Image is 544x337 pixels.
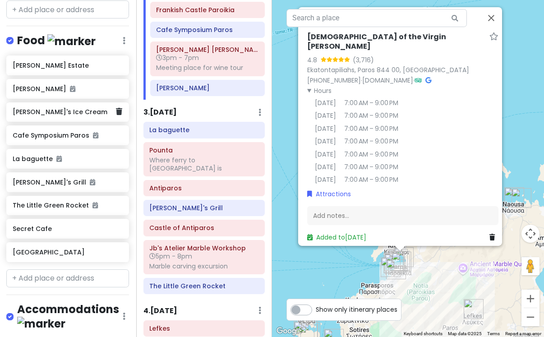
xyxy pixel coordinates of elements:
small: 7:00 AM – 9:00 PM [344,136,398,146]
i: Added to itinerary [56,156,62,162]
i: Added to itinerary [93,132,98,138]
div: Apollon Garden Restaurant [384,254,404,273]
h6: Frankish Castle Paroikia [156,6,258,14]
a: Ekatontapiliahs, Paros 844 00, [GEOGRAPHIC_DATA] [307,65,469,74]
i: Added to itinerary [70,86,75,92]
i: Added to itinerary [92,202,98,208]
h6: La baguette [13,155,122,163]
h6: George's Grill [149,204,258,212]
a: Added to[DATE] [307,232,366,241]
h6: The Little Green Rocket [149,282,258,290]
h6: Lefkes [149,324,258,332]
h6: Cafe Symposium Paros [156,26,258,34]
h6: Christou Konstantopoulos 2, Paros 844 00, Greece [156,46,258,54]
small: 7:00 AM – 9:00 PM [344,123,398,133]
h6: [GEOGRAPHIC_DATA] [13,248,122,256]
a: Terms [487,331,500,336]
div: Oasis Hotel Paros [388,249,408,269]
small: [DATE] [315,123,336,133]
span: 3pm - 7pm [156,53,199,62]
small: [DATE] [315,149,336,159]
div: 4.8 [307,55,321,65]
a: Delete place [489,232,498,242]
h6: The Little Green Rocket [13,201,122,209]
h6: [PERSON_NAME] Estate [13,61,122,69]
button: Close [480,7,502,28]
small: 7:00 AM – 9:00 PM [344,111,398,120]
div: Cafe Symposium Paros [388,251,408,271]
div: (3,716) [353,55,374,65]
div: Archaeological Museum of Paros [392,252,411,272]
h6: 3 . [DATE] [143,108,177,117]
div: Lefkes [464,299,484,319]
h6: Secret Cafe [13,225,122,233]
h6: [DEMOGRAPHIC_DATA] of the Virgin [PERSON_NAME] [307,32,486,51]
i: Tripadvisor [415,77,422,83]
div: Meeting place for wine tour [156,64,258,72]
h6: Jb's Atelier Marble Workshop [149,244,258,252]
span: Show only itinerary places [316,305,397,314]
button: Keyboard shortcuts [404,331,443,337]
h6: Bountaraki [156,84,258,92]
small: [DATE] [315,97,336,107]
button: Zoom in [521,290,539,308]
div: Bountaraki [381,257,401,277]
div: Frankish Castle Paroikia [385,251,405,271]
a: Report a map error [505,331,541,336]
button: Zoom out [521,308,539,326]
a: Attractions [307,189,351,199]
small: [DATE] [315,162,336,171]
h6: [PERSON_NAME] [13,85,122,93]
div: The Little Green Rocket [394,247,414,267]
input: + Add place or address [6,0,129,18]
input: + Add place or address [6,269,129,287]
small: [DATE] [315,111,336,120]
button: Drag Pegman onto the map to open Street View [521,257,539,275]
small: 7:00 AM – 9:00 PM [344,175,398,185]
a: Delete place [116,106,122,118]
i: Google Maps [425,77,431,83]
i: Added to itinerary [90,179,95,185]
div: Marble carving excursion [149,262,258,270]
h6: La baguette [149,126,258,134]
h4: Food [17,33,96,48]
h6: Antiparos [149,184,258,192]
small: 7:00 AM – 9:00 PM [344,97,398,107]
h6: 4 . [DATE] [143,306,177,316]
h6: Cafe Symposium Paros [13,131,122,139]
div: · · [307,32,498,185]
div: La baguette [386,259,406,279]
small: 7:00 AM – 9:00 PM [344,149,398,159]
h6: [PERSON_NAME]'s Grill [13,178,122,186]
input: Search a place [286,9,467,27]
h6: Castle of Antiparos [149,224,258,232]
summary: Hours [307,85,498,95]
div: Secret Cafe [383,253,403,273]
small: 7:00 AM – 9:00 PM [344,162,398,171]
div: Moraitis Estate [512,188,531,208]
img: marker [47,34,96,48]
h4: Accommodations [17,302,123,331]
h6: [PERSON_NAME]'s Ice Cream [13,108,116,116]
span: Map data ©2025 [448,331,482,336]
a: Star place [489,32,498,42]
div: Holy Shrine of the Virgin Mary Ekatontapyliani [390,251,410,271]
button: Map camera controls [521,225,539,243]
div: Where ferry to [GEOGRAPHIC_DATA] is [149,156,258,172]
small: [DATE] [315,175,336,185]
h6: Pounta [149,146,258,154]
div: Add notes... [307,206,498,225]
a: [PHONE_NUMBER] [307,75,361,84]
img: Google [274,325,304,337]
a: Open this area in Google Maps (opens a new window) [274,325,304,337]
img: marker [17,317,65,331]
span: 5pm - 8pm [149,252,192,261]
small: [DATE] [315,136,336,146]
div: Naousa [504,187,524,207]
a: [DOMAIN_NAME] [362,75,413,84]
